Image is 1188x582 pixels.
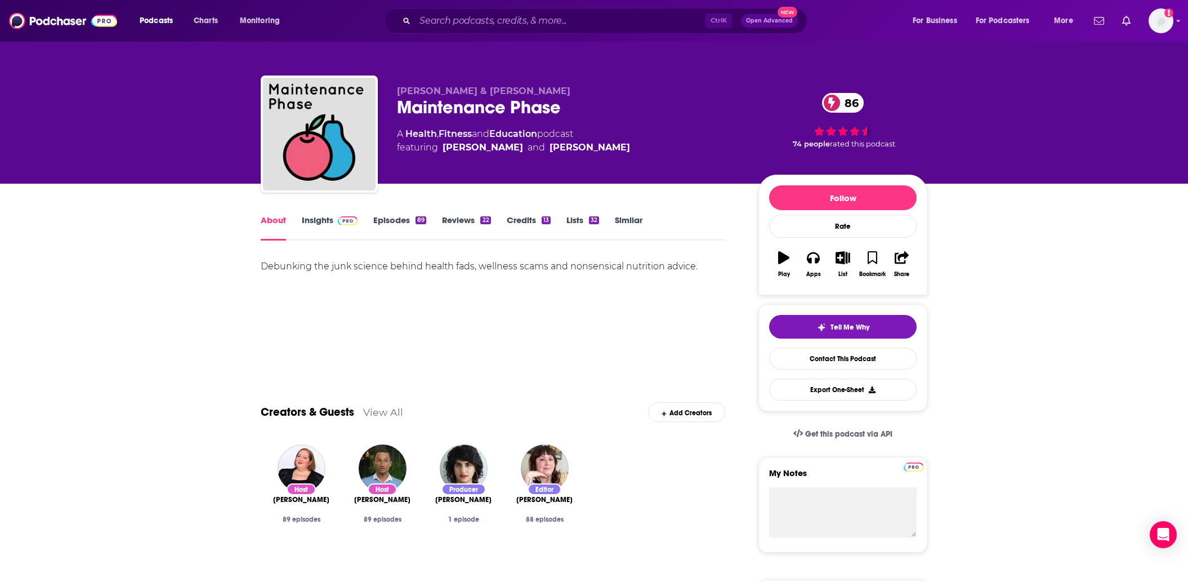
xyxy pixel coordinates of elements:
[589,216,599,224] div: 32
[741,14,798,28] button: Open AdvancedNew
[273,495,329,504] span: [PERSON_NAME]
[405,128,437,139] a: Health
[1118,11,1135,30] a: Show notifications dropdown
[521,445,569,492] img: Ashley Smith
[566,215,599,241] a: Lists32
[830,323,869,332] span: Tell Me Why
[132,12,187,30] button: open menu
[528,141,545,154] span: and
[363,406,403,418] a: View All
[746,18,793,24] span: Open Advanced
[441,483,486,495] div: Producer
[397,141,630,154] span: featuring
[359,445,407,492] img: Michael Hobbes
[443,141,523,154] a: Aubrey Gordon
[261,215,286,241] a: About
[805,429,892,439] span: Get this podcast via API
[817,323,826,332] img: tell me why sparkle
[859,271,886,278] div: Bookmark
[1149,8,1173,33] span: Logged in as Ashley_Beenen
[542,216,551,224] div: 13
[516,495,573,504] a: Ashley Smith
[1150,521,1177,548] div: Open Intercom Messenger
[648,402,725,422] div: Add Creators
[513,516,576,523] div: 88 episodes
[769,244,798,285] button: Play
[1054,13,1073,29] span: More
[822,93,864,113] a: 86
[778,7,798,17] span: New
[615,215,642,241] a: Similar
[263,78,376,190] img: Maintenance Phase
[857,244,887,285] button: Bookmark
[368,483,397,495] div: Host
[240,13,280,29] span: Monitoring
[913,13,957,29] span: For Business
[435,495,492,504] a: Mitra Kaboli
[440,445,488,492] img: Mitra Kaboli
[833,93,864,113] span: 86
[968,12,1046,30] button: open menu
[273,495,329,504] a: Aubrey Gordon
[516,495,573,504] span: [PERSON_NAME]
[1164,8,1173,17] svg: Add a profile image
[798,244,828,285] button: Apps
[397,86,570,96] span: [PERSON_NAME] & [PERSON_NAME]
[1149,8,1173,33] button: Show profile menu
[415,12,705,30] input: Search podcasts, credits, & more...
[194,13,218,29] span: Charts
[489,128,537,139] a: Education
[261,259,725,274] div: Debunking the junk science behind health fads, wellness scams and nonsensical nutrition advice.
[784,420,901,448] a: Get this podcast via API
[806,271,821,278] div: Apps
[769,315,917,339] button: tell me why sparkleTell Me Why
[186,12,225,30] a: Charts
[442,215,490,241] a: Reviews22
[354,495,410,504] a: Michael Hobbes
[894,271,909,278] div: Share
[778,271,790,278] div: Play
[480,216,490,224] div: 22
[435,495,492,504] span: [PERSON_NAME]
[769,348,917,370] a: Contact This Podcast
[439,128,472,139] a: Fitness
[373,215,426,241] a: Episodes89
[976,13,1030,29] span: For Podcasters
[830,140,895,148] span: rated this podcast
[769,379,917,401] button: Export One-Sheet
[9,10,117,32] img: Podchaser - Follow, Share and Rate Podcasts
[769,215,917,238] div: Rate
[904,463,923,472] img: Podchaser Pro
[302,215,358,241] a: InsightsPodchaser Pro
[472,128,489,139] span: and
[140,13,173,29] span: Podcasts
[528,483,561,495] div: Editor
[338,216,358,225] img: Podchaser Pro
[828,244,857,285] button: List
[769,468,917,487] label: My Notes
[1149,8,1173,33] img: User Profile
[550,141,630,154] a: Michael Hobbes
[793,140,830,148] span: 74 people
[1089,11,1109,30] a: Show notifications dropdown
[437,128,439,139] span: ,
[278,445,325,492] img: Aubrey Gordon
[705,14,732,28] span: Ctrl K
[354,495,410,504] span: [PERSON_NAME]
[838,271,847,278] div: List
[270,516,333,523] div: 89 episodes
[758,86,927,156] div: 86 74 peoplerated this podcast
[232,12,294,30] button: open menu
[904,461,923,472] a: Pro website
[397,127,630,154] div: A podcast
[261,405,354,419] a: Creators & Guests
[905,12,971,30] button: open menu
[887,244,917,285] button: Share
[769,185,917,210] button: Follow
[507,215,551,241] a: Credits13
[432,516,495,523] div: 1 episode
